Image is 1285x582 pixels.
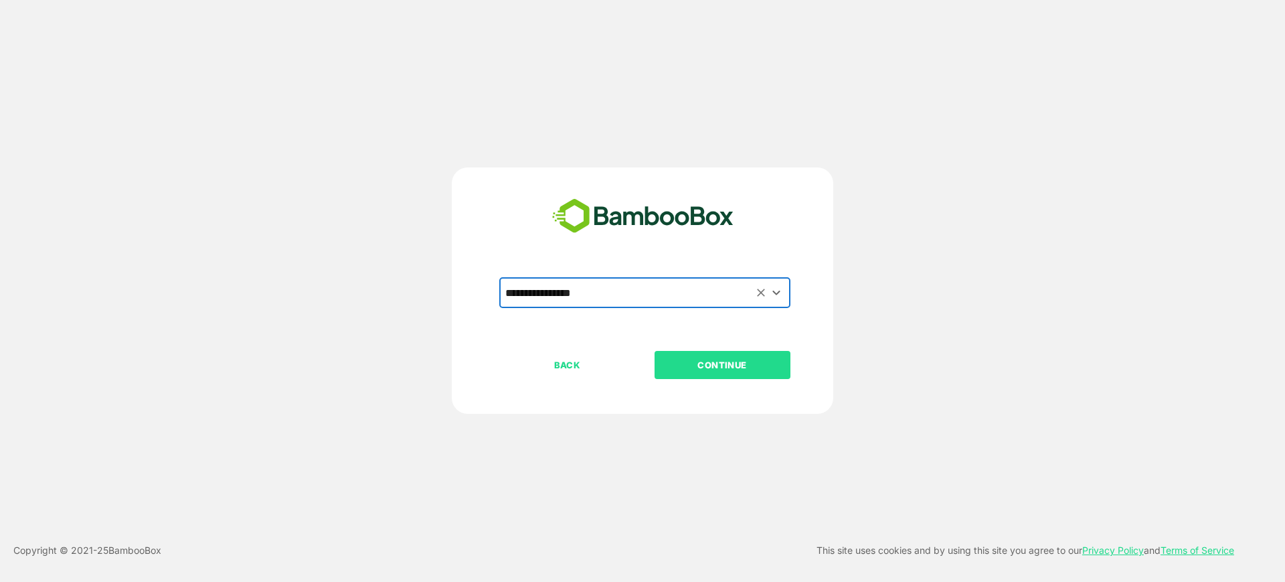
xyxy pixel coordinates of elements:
a: Terms of Service [1161,544,1234,556]
p: BACK [501,358,634,372]
button: Clear [754,285,769,300]
p: CONTINUE [655,358,789,372]
img: bamboobox [545,194,741,238]
button: BACK [499,351,635,379]
button: CONTINUE [655,351,790,379]
a: Privacy Policy [1082,544,1144,556]
p: This site uses cookies and by using this site you agree to our and [817,542,1234,559]
p: Copyright © 2021- 25 BambooBox [13,542,161,559]
button: Open [768,283,786,301]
